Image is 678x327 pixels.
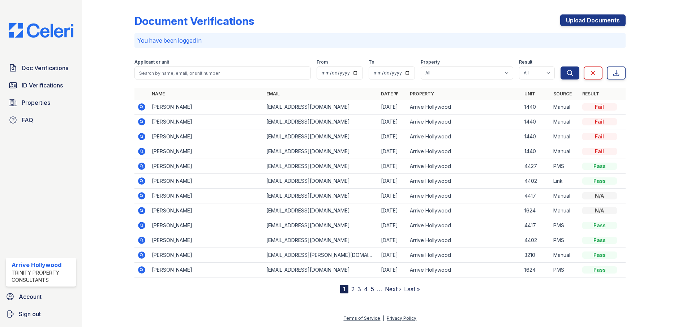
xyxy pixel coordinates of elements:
[522,189,550,203] td: 4417
[263,159,378,174] td: [EMAIL_ADDRESS][DOMAIN_NAME]
[522,159,550,174] td: 4427
[550,233,579,248] td: PMS
[582,192,617,199] div: N/A
[519,59,532,65] label: Result
[3,307,79,321] a: Sign out
[149,233,263,248] td: [PERSON_NAME]
[582,207,617,214] div: N/A
[149,218,263,233] td: [PERSON_NAME]
[369,59,374,65] label: To
[263,115,378,129] td: [EMAIL_ADDRESS][DOMAIN_NAME]
[582,148,617,155] div: Fail
[582,91,599,96] a: Result
[378,233,407,248] td: [DATE]
[371,285,374,293] a: 5
[522,100,550,115] td: 1440
[343,315,380,321] a: Terms of Service
[364,285,368,293] a: 4
[19,292,42,301] span: Account
[407,248,522,263] td: Arrive Hollywood
[149,263,263,277] td: [PERSON_NAME]
[263,129,378,144] td: [EMAIL_ADDRESS][DOMAIN_NAME]
[263,189,378,203] td: [EMAIL_ADDRESS][DOMAIN_NAME]
[263,144,378,159] td: [EMAIL_ADDRESS][DOMAIN_NAME]
[550,263,579,277] td: PMS
[378,129,407,144] td: [DATE]
[553,91,572,96] a: Source
[263,218,378,233] td: [EMAIL_ADDRESS][DOMAIN_NAME]
[149,174,263,189] td: [PERSON_NAME]
[550,100,579,115] td: Manual
[407,100,522,115] td: Arrive Hollywood
[22,64,68,72] span: Doc Verifications
[407,174,522,189] td: Arrive Hollywood
[407,203,522,218] td: Arrive Hollywood
[134,59,169,65] label: Applicant or unit
[378,115,407,129] td: [DATE]
[582,222,617,229] div: Pass
[582,237,617,244] div: Pass
[550,159,579,174] td: PMS
[407,159,522,174] td: Arrive Hollywood
[407,129,522,144] td: Arrive Hollywood
[410,91,434,96] a: Property
[22,81,63,90] span: ID Verifications
[149,144,263,159] td: [PERSON_NAME]
[407,263,522,277] td: Arrive Hollywood
[582,163,617,170] div: Pass
[378,174,407,189] td: [DATE]
[550,218,579,233] td: PMS
[317,59,328,65] label: From
[582,133,617,140] div: Fail
[383,315,384,321] div: |
[149,100,263,115] td: [PERSON_NAME]
[266,91,280,96] a: Email
[12,261,73,269] div: Arrive Hollywood
[377,285,382,293] span: …
[378,248,407,263] td: [DATE]
[263,248,378,263] td: [EMAIL_ADDRESS][PERSON_NAME][DOMAIN_NAME]
[6,78,76,92] a: ID Verifications
[378,189,407,203] td: [DATE]
[340,285,348,293] div: 1
[381,91,398,96] a: Date ▼
[550,129,579,144] td: Manual
[134,14,254,27] div: Document Verifications
[3,23,79,38] img: CE_Logo_Blue-a8612792a0a2168367f1c8372b55b34899dd931a85d93a1a3d3e32e68fde9ad4.png
[421,59,440,65] label: Property
[407,115,522,129] td: Arrive Hollywood
[522,115,550,129] td: 1440
[22,116,33,124] span: FAQ
[6,113,76,127] a: FAQ
[149,115,263,129] td: [PERSON_NAME]
[522,129,550,144] td: 1440
[6,95,76,110] a: Properties
[378,144,407,159] td: [DATE]
[550,189,579,203] td: Manual
[149,129,263,144] td: [PERSON_NAME]
[522,144,550,159] td: 1440
[522,218,550,233] td: 4417
[524,91,535,96] a: Unit
[149,248,263,263] td: [PERSON_NAME]
[404,285,420,293] a: Last »
[378,263,407,277] td: [DATE]
[378,218,407,233] td: [DATE]
[19,310,41,318] span: Sign out
[385,285,401,293] a: Next ›
[550,203,579,218] td: Manual
[582,266,617,274] div: Pass
[149,203,263,218] td: [PERSON_NAME]
[582,251,617,259] div: Pass
[3,289,79,304] a: Account
[378,100,407,115] td: [DATE]
[263,174,378,189] td: [EMAIL_ADDRESS][DOMAIN_NAME]
[522,203,550,218] td: 1624
[22,98,50,107] span: Properties
[407,189,522,203] td: Arrive Hollywood
[407,218,522,233] td: Arrive Hollywood
[351,285,355,293] a: 2
[550,174,579,189] td: Link
[560,14,626,26] a: Upload Documents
